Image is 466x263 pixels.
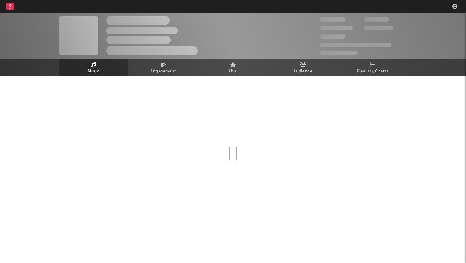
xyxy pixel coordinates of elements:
[268,59,338,76] a: Audience
[320,17,346,22] span: 300,000
[59,59,128,76] a: Music
[320,34,345,39] span: 100,000
[320,51,358,55] span: Jump Score: 85.0
[320,26,353,30] span: 50,000,000
[229,68,237,75] span: Live
[128,59,198,76] a: Engagement
[338,59,407,76] a: Playlists/Charts
[364,17,389,22] span: 100,000
[320,43,391,47] span: 50,000,000 Monthly Listeners
[293,68,313,75] span: Audience
[357,68,388,75] span: Playlists/Charts
[151,68,176,75] span: Engagement
[198,59,268,76] a: Live
[88,68,100,75] span: Music
[364,26,393,30] span: 1,000,000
